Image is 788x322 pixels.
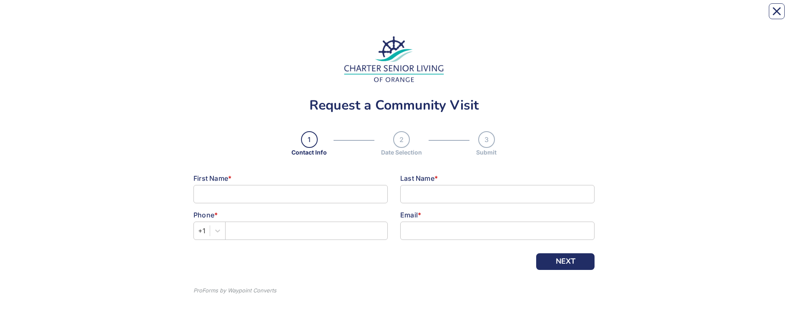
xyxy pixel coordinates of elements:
[193,99,595,112] div: Request a Community Visit
[393,131,410,148] div: 2
[536,253,595,270] button: NEXT
[193,174,228,182] span: First Name
[478,131,495,148] div: 3
[193,211,214,219] span: Phone
[769,3,785,19] button: Close
[301,131,318,148] div: 1
[291,148,327,157] div: Contact Info
[476,148,497,157] div: Submit
[193,287,276,295] div: ProForms by Waypoint Converts
[342,35,446,85] img: 80c5c31f-30c5-4a5b-ac0b-009c09fab086.jpg
[381,148,422,157] div: Date Selection
[400,211,418,219] span: Email
[400,174,434,182] span: Last Name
